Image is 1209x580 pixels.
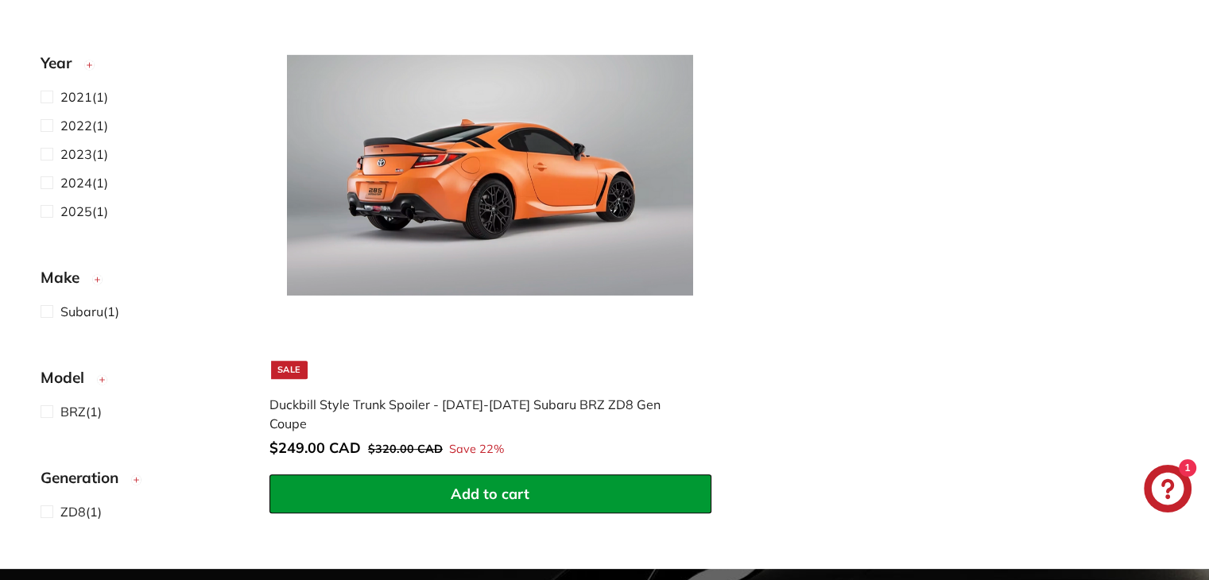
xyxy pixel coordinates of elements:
[60,146,92,162] span: 2023
[60,87,108,106] span: (1)
[451,485,529,503] span: Add to cart
[41,47,244,87] button: Year
[1139,465,1196,516] inbox-online-store-chat: Shopify online store chat
[41,266,91,289] span: Make
[60,145,108,164] span: (1)
[60,118,92,133] span: 2022
[41,52,83,75] span: Year
[449,441,504,458] span: Save 22%
[368,442,443,456] span: $320.00 CAD
[269,474,711,514] button: Add to cart
[60,116,108,135] span: (1)
[269,439,361,457] span: $249.00 CAD
[60,504,86,520] span: ZD8
[60,175,92,191] span: 2024
[60,304,103,319] span: Subaru
[41,362,244,401] button: Model
[271,361,308,379] div: Sale
[60,404,86,420] span: BRZ
[60,502,102,521] span: (1)
[60,89,92,105] span: 2021
[41,261,244,301] button: Make
[60,173,108,192] span: (1)
[60,402,102,421] span: (1)
[60,202,108,221] span: (1)
[41,462,244,501] button: Generation
[41,366,96,389] span: Model
[60,302,119,321] span: (1)
[41,466,130,489] span: Generation
[60,203,92,219] span: 2025
[269,395,696,433] div: Duckbill Style Trunk Spoiler - [DATE]-[DATE] Subaru BRZ ZD8 Gen Coupe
